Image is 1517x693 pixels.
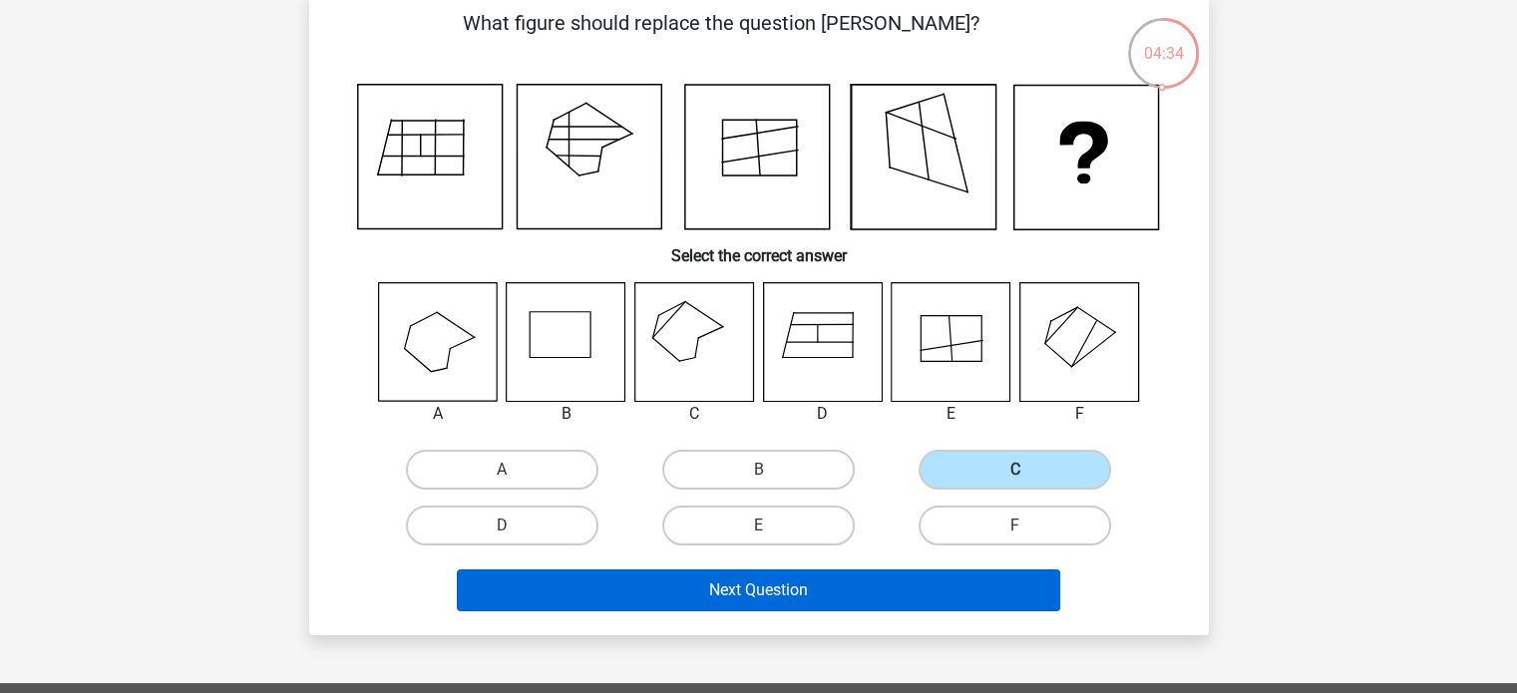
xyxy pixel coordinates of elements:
[919,506,1111,545] label: F
[406,506,598,545] label: D
[457,569,1060,611] button: Next Question
[1004,402,1155,426] div: F
[748,402,899,426] div: D
[341,230,1177,265] h6: Select the correct answer
[876,402,1026,426] div: E
[919,450,1111,490] label: C
[363,402,514,426] div: A
[662,506,855,545] label: E
[341,8,1102,68] p: What figure should replace the question [PERSON_NAME]?
[406,450,598,490] label: A
[662,450,855,490] label: B
[1126,16,1201,66] div: 04:34
[619,402,770,426] div: C
[491,402,641,426] div: B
